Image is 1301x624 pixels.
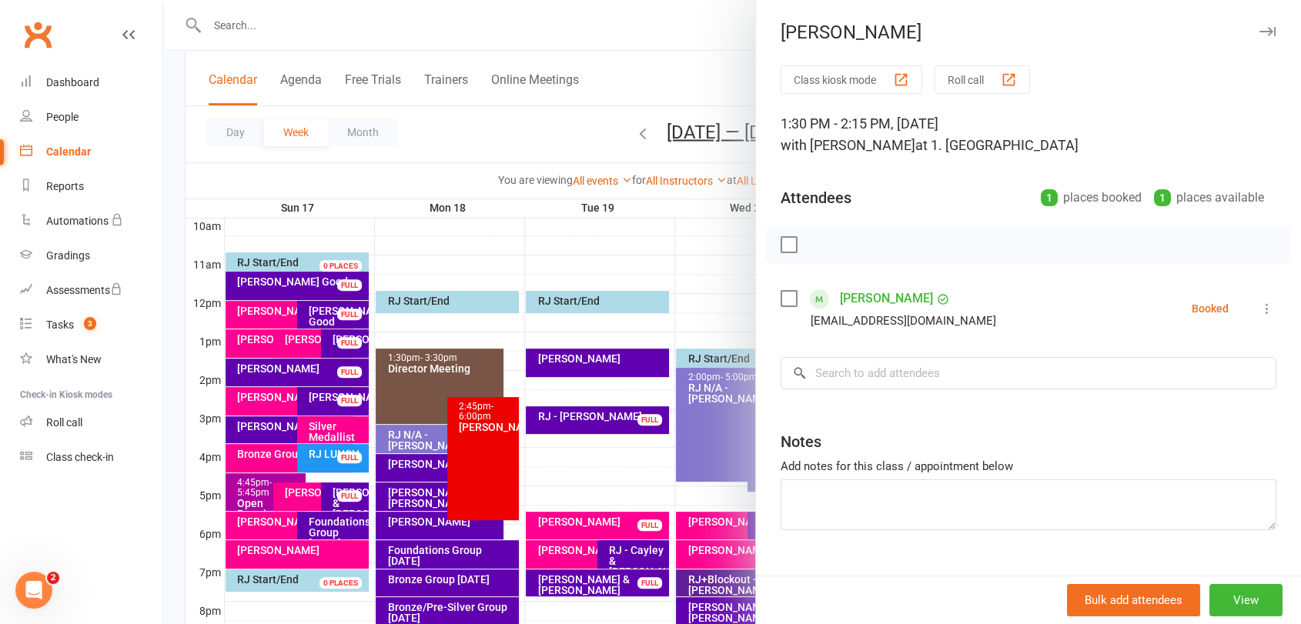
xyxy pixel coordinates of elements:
div: Tasks [46,319,74,331]
div: Class check-in [46,451,114,463]
a: People [20,100,162,135]
a: Class kiosk mode [20,440,162,475]
div: What's New [46,353,102,365]
div: People [46,111,79,123]
div: Attendees [781,187,851,209]
button: Bulk add attendees [1067,584,1200,616]
button: Roll call [935,65,1030,94]
a: Tasks 3 [20,308,162,342]
div: places available [1154,187,1264,209]
span: 2 [47,572,59,584]
a: Roll call [20,405,162,440]
span: at 1. [GEOGRAPHIC_DATA] [915,137,1079,153]
div: Roll call [46,416,82,429]
a: [PERSON_NAME] [840,286,933,311]
button: Class kiosk mode [781,65,922,94]
span: 3 [84,317,96,330]
div: 1 [1154,189,1171,206]
div: Automations [46,215,109,227]
span: with [PERSON_NAME] [781,137,915,153]
a: What's New [20,342,162,377]
input: Search to add attendees [781,357,1276,389]
div: Dashboard [46,76,99,88]
button: View [1209,584,1283,616]
div: Reports [46,180,84,192]
div: Calendar [46,145,91,158]
div: Add notes for this class / appointment below [781,457,1276,476]
div: Notes [781,431,821,452]
div: 1:30 PM - 2:15 PM, [DATE] [781,113,1276,156]
div: places booked [1041,187,1142,209]
a: Gradings [20,239,162,273]
div: [PERSON_NAME] [756,22,1301,43]
a: Calendar [20,135,162,169]
a: Assessments [20,273,162,308]
a: Clubworx [18,15,57,54]
a: Automations [20,204,162,239]
div: [EMAIL_ADDRESS][DOMAIN_NAME] [811,311,996,331]
div: Booked [1192,303,1229,314]
div: Gradings [46,249,90,262]
div: 1 [1041,189,1058,206]
a: Dashboard [20,65,162,100]
a: Reports [20,169,162,204]
iframe: Intercom live chat [15,572,52,609]
div: Assessments [46,284,122,296]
